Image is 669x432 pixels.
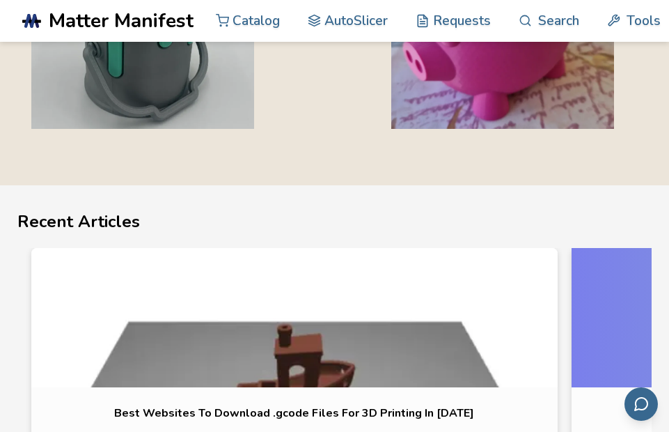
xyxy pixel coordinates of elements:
h2: Recent Articles [17,210,652,234]
span: Matter Manifest [49,10,194,32]
a: Best Websites To Download .gcode Files For 3D Printing In [DATE] [114,405,474,422]
button: Send feedback via email [624,387,658,421]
